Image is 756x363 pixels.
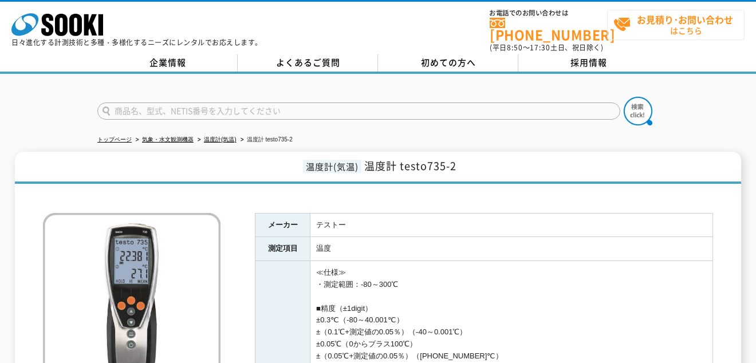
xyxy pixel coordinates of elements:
[507,42,523,53] span: 8:50
[518,54,659,72] a: 採用情報
[97,136,132,143] a: トップページ
[238,134,293,146] li: 温度計 testo735-2
[624,97,652,125] img: btn_search.png
[97,102,620,120] input: 商品名、型式、NETIS番号を入力してください
[364,158,456,173] span: 温度計 testo735-2
[238,54,378,72] a: よくあるご質問
[490,18,607,41] a: [PHONE_NUMBER]
[142,136,194,143] a: 気象・水文観測機器
[530,42,550,53] span: 17:30
[421,56,476,69] span: 初めての方へ
[97,54,238,72] a: 企業情報
[255,213,310,237] th: メーカー
[613,10,744,39] span: はこちら
[490,42,603,53] span: (平日 ～ 土日、祝日除く)
[378,54,518,72] a: 初めての方へ
[255,237,310,261] th: 測定項目
[310,237,713,261] td: 温度
[637,13,733,26] strong: お見積り･お問い合わせ
[204,136,237,143] a: 温度計(気温)
[303,160,361,173] span: 温度計(気温)
[11,39,262,46] p: 日々進化する計測技術と多種・多様化するニーズにレンタルでお応えします。
[490,10,607,17] span: お電話でのお問い合わせは
[310,213,713,237] td: テストー
[607,10,745,40] a: お見積り･お問い合わせはこちら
